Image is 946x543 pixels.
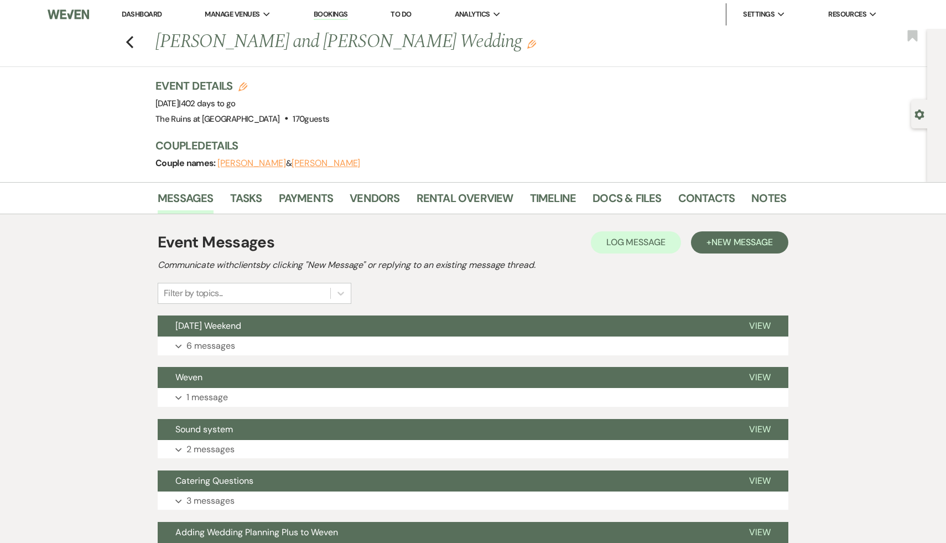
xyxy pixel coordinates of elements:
button: Edit [527,39,536,49]
h1: [PERSON_NAME] and [PERSON_NAME] Wedding [155,29,651,55]
span: 402 days to go [181,98,236,109]
span: [DATE] Weekend [175,320,241,332]
p: 6 messages [186,339,235,353]
p: 3 messages [186,494,235,508]
span: View [749,371,771,383]
a: Dashboard [122,9,162,19]
span: Settings [743,9,775,20]
button: 1 message [158,388,788,407]
button: 3 messages [158,492,788,510]
span: Sound system [175,423,233,435]
button: Open lead details [914,108,924,119]
span: Analytics [455,9,490,20]
button: View [731,419,788,440]
a: Vendors [350,189,399,214]
a: Payments [279,189,334,214]
p: 2 messages [186,442,235,457]
span: Weven [175,371,202,383]
a: Rental Overview [417,189,513,214]
span: View [749,526,771,538]
span: New Message [711,236,773,248]
a: Messages [158,189,214,214]
button: View [731,470,788,492]
span: View [749,423,771,435]
h2: Communicate with clients by clicking "New Message" or replying to an existing message thread. [158,258,788,272]
button: View [731,316,788,337]
span: Manage Venues [205,9,259,20]
div: Filter by topics... [164,287,223,300]
span: The Ruins at [GEOGRAPHIC_DATA] [155,113,280,125]
span: Catering Questions [175,475,253,487]
a: Notes [751,189,786,214]
button: 6 messages [158,337,788,355]
button: View [731,367,788,388]
img: Weven Logo [48,3,90,26]
button: +New Message [691,231,788,254]
a: Timeline [530,189,576,214]
button: [PERSON_NAME] [292,159,360,168]
h1: Event Messages [158,231,274,254]
h3: Event Details [155,78,329,94]
p: 1 message [186,390,228,405]
span: Couple names: [155,157,217,169]
a: Contacts [678,189,735,214]
span: Adding Wedding Planning Plus to Weven [175,526,338,538]
span: Resources [828,9,866,20]
button: View [731,522,788,543]
span: View [749,320,771,332]
span: Log Message [606,236,666,248]
a: Bookings [314,9,348,20]
button: [DATE] Weekend [158,316,731,337]
a: Tasks [230,189,262,214]
span: | [179,98,235,109]
button: Catering Questions [158,470,731,492]
a: Docs & Files [592,189,661,214]
button: Weven [158,367,731,388]
a: To Do [391,9,411,19]
button: Sound system [158,419,731,440]
span: & [217,158,360,169]
h3: Couple Details [155,138,775,153]
span: [DATE] [155,98,236,109]
span: View [749,475,771,487]
button: Adding Wedding Planning Plus to Weven [158,522,731,543]
span: 170 guests [293,113,329,125]
button: [PERSON_NAME] [217,159,286,168]
button: 2 messages [158,440,788,459]
button: Log Message [591,231,681,254]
